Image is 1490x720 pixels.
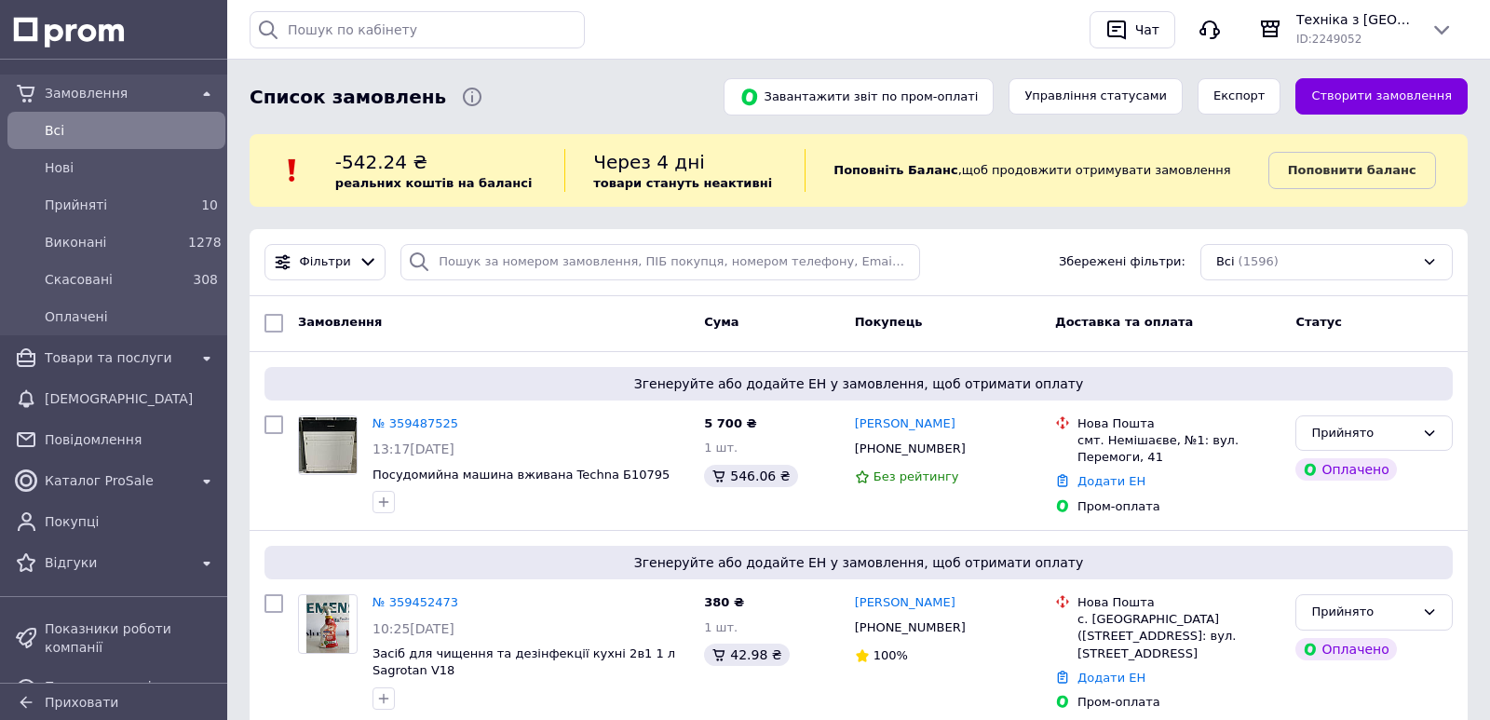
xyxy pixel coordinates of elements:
button: Завантажити звіт по пром-оплаті [724,78,994,115]
span: Cума [704,315,738,329]
span: Приховати [45,695,118,710]
a: Посудомийна машина вживана Techna Б10795 [372,468,670,482]
div: Оплачено [1295,638,1396,660]
span: Збережені фільтри: [1059,253,1185,271]
span: Техніка з [GEOGRAPHIC_DATA] [1296,10,1415,29]
button: Управління статусами [1009,78,1183,115]
span: (1596) [1239,254,1279,268]
span: Статус [1295,315,1342,329]
span: Замовлення [45,84,188,102]
span: 1 шт. [704,441,738,455]
div: [PHONE_NUMBER] [851,616,969,640]
b: Поповніть Баланс [833,163,957,177]
span: 380 ₴ [704,595,744,609]
a: Фото товару [298,415,358,475]
span: Покупці [45,512,218,531]
div: Нова Пошта [1077,594,1280,611]
button: Експорт [1198,78,1281,115]
div: [PHONE_NUMBER] [851,437,969,461]
div: Нова Пошта [1077,415,1280,432]
input: Пошук за номером замовлення, ПІБ покупця, номером телефону, Email, номером накладної [400,244,920,280]
a: [PERSON_NAME] [855,415,955,433]
a: Засіб для чищення та дезінфекції кухні 2в1 1 л Sagrotan V18 [372,646,675,678]
div: с. [GEOGRAPHIC_DATA] ([STREET_ADDRESS]: вул. [STREET_ADDRESS] [1077,611,1280,662]
a: № 359452473 [372,595,458,609]
span: 10 [201,197,218,212]
span: 5 700 ₴ [704,416,756,430]
img: Фото товару [299,417,357,472]
span: -542.24 ₴ [335,151,427,173]
span: Оплачені [45,307,218,326]
span: 100% [874,648,908,662]
a: Додати ЕН [1077,671,1145,685]
img: Фото товару [306,595,350,653]
span: Через 4 дні [593,151,705,173]
span: Замовлення [298,315,382,329]
div: Прийнято [1311,603,1415,622]
span: Показники роботи компанії [45,619,218,657]
span: Фільтри [300,253,351,271]
div: Прийнято [1311,424,1415,443]
b: реальних коштів на балансі [335,176,533,190]
a: Фото товару [298,594,358,654]
span: Згенеруйте або додайте ЕН у замовлення, щоб отримати оплату [272,374,1445,393]
span: Покупець [855,315,923,329]
span: Товари та послуги [45,348,188,367]
span: ID: 2249052 [1296,33,1361,46]
div: , щоб продовжити отримувати замовлення [805,149,1267,192]
span: Панель управління [45,677,188,696]
a: [PERSON_NAME] [855,594,955,612]
a: Додати ЕН [1077,474,1145,488]
span: Згенеруйте або додайте ЕН у замовлення, щоб отримати оплату [272,553,1445,572]
span: Виконані [45,233,181,251]
div: смт. Немішаєве, №1: вул. Перемоги, 41 [1077,432,1280,466]
div: Пром-оплата [1077,694,1280,711]
span: Всi [45,121,218,140]
b: Поповнити баланс [1288,163,1416,177]
span: 1 шт. [704,620,738,634]
b: товари стануть неактивні [593,176,772,190]
input: Пошук по кабінету [250,11,585,48]
div: 546.06 ₴ [704,465,797,487]
span: 10:25[DATE] [372,621,454,636]
span: Список замовлень [250,84,446,111]
div: Пром-оплата [1077,498,1280,515]
span: [DEMOGRAPHIC_DATA] [45,389,218,408]
span: Без рейтингу [874,469,959,483]
a: Поповнити баланс [1268,152,1436,189]
a: Створити замовлення [1295,78,1468,115]
div: 42.98 ₴ [704,644,789,666]
span: 13:17[DATE] [372,442,454,456]
button: Чат [1090,11,1175,48]
span: Доставка та оплата [1055,315,1193,329]
span: Повідомлення [45,430,218,449]
div: Оплачено [1295,458,1396,481]
span: 1278 [188,235,222,250]
span: Прийняті [45,196,181,214]
span: Відгуки [45,553,188,572]
span: Каталог ProSale [45,471,188,490]
a: № 359487525 [372,416,458,430]
div: Чат [1131,16,1163,44]
span: Скасовані [45,270,181,289]
img: :exclamation: [278,156,306,184]
span: 308 [193,272,218,287]
span: Всі [1216,253,1235,271]
span: Нові [45,158,218,177]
